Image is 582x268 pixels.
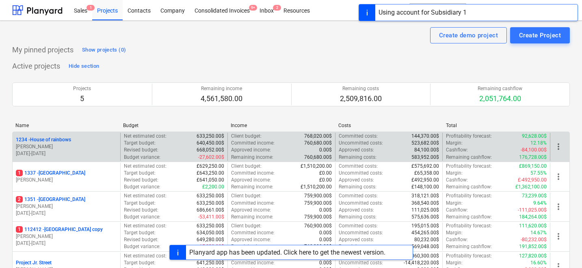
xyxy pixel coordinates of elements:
[231,123,332,128] div: Income
[304,243,332,250] p: 760,900.00$
[16,150,117,157] p: [DATE] - [DATE]
[339,154,376,161] p: Remaining costs :
[522,192,547,199] p: 73,239.00$
[231,243,273,250] p: Remaining income :
[301,163,332,170] p: £1,510,200.00
[411,133,439,140] p: 144,370.00$
[554,172,563,182] span: more_vert
[197,163,224,170] p: £629,250.00
[16,170,117,184] div: 11337 -[GEOGRAPHIC_DATA][PERSON_NAME]
[411,177,439,184] p: £492,950.00
[446,133,492,140] p: Profitability forecast :
[541,229,582,268] iframe: Chat Widget
[87,5,95,11] span: 1
[439,30,498,41] div: Create demo project
[231,259,275,266] p: Committed income :
[339,170,383,177] p: Uncommitted costs :
[533,200,547,207] p: 9.64%
[411,163,439,170] p: £575,692.00
[414,147,439,153] p: 84,100.00$
[522,133,547,140] p: 92,628.00$
[339,184,376,190] p: Remaining costs :
[319,177,332,184] p: £0.00
[339,229,383,236] p: Uncommitted costs :
[202,184,224,190] p: £2,200.00
[198,243,224,250] p: -15,230.00$
[197,200,224,207] p: 633,250.00$
[339,243,376,250] p: Remaining costs :
[197,192,224,199] p: 633,250.00$
[338,123,439,128] div: Costs
[430,27,507,43] button: Create demo project
[411,214,439,220] p: 575,636.00$
[16,196,85,203] p: 1351 - [GEOGRAPHIC_DATA]
[339,192,378,199] p: Committed costs :
[339,207,374,214] p: Approved costs :
[124,200,156,207] p: Target budget :
[124,223,167,229] p: Net estimated cost :
[339,236,374,243] p: Approved costs :
[446,140,463,147] p: Margin :
[339,177,374,184] p: Approved costs :
[414,236,439,243] p: 80,232.00$
[446,236,468,243] p: Cashflow :
[123,123,224,128] div: Budget
[339,163,378,170] p: Committed costs :
[478,94,522,104] p: 2,051,764.00
[189,249,385,256] div: Planyard app has been updated. Click here to get the newest version.
[12,45,74,55] p: My pinned projects
[201,94,242,104] p: 4,561,580.00
[197,170,224,177] p: £643,250.00
[446,163,492,170] p: Profitability forecast :
[446,259,463,266] p: Margin :
[411,243,439,250] p: 569,048.00$
[67,60,101,73] button: Hide section
[319,207,332,214] p: 0.00$
[15,123,117,128] div: Name
[16,210,117,217] p: [DATE] - [DATE]
[515,184,547,190] p: £1,362,100.00
[69,62,99,71] div: Hide section
[319,236,332,243] p: 0.00$
[339,223,378,229] p: Committed costs :
[446,229,463,236] p: Margin :
[446,223,492,229] p: Profitability forecast :
[530,229,547,236] p: 14.67%
[124,140,156,147] p: Target budget :
[198,154,224,161] p: -27,602.00$
[197,223,224,229] p: 633,250.00$
[446,147,468,153] p: Cashflow :
[530,140,547,147] p: 12.18%
[124,214,160,220] p: Budget variance :
[16,240,117,247] p: [DATE] - [DATE]
[124,207,158,214] p: Revised budget :
[319,259,332,266] p: 0.00$
[73,94,91,104] p: 5
[16,226,117,247] div: 1112412 -[GEOGRAPHIC_DATA] copy[PERSON_NAME][DATE]-[DATE]
[304,192,332,199] p: 759,900.00$
[231,200,275,207] p: Committed income :
[304,200,332,207] p: 759,900.00$
[518,207,547,214] p: -111,025.00$
[16,203,117,210] p: [PERSON_NAME]
[446,243,492,250] p: Remaining cashflow :
[446,192,492,199] p: Profitability forecast :
[124,259,156,266] p: Target budget :
[519,223,547,229] p: 111,620.00$
[73,85,91,92] p: Projects
[521,236,547,243] p: -80,232.00$
[414,170,439,177] p: £65,358.00
[340,85,382,92] p: Remaining costs
[411,154,439,161] p: 583,952.00$
[411,200,439,207] p: 368,540.00$
[339,259,383,266] p: Uncommitted costs :
[411,140,439,147] p: 523,682.00$
[16,196,117,217] div: 21351 -[GEOGRAPHIC_DATA][PERSON_NAME][DATE]-[DATE]
[197,207,224,214] p: 686,661.00$
[197,147,224,153] p: 668,052.00$
[124,192,167,199] p: Net estimated cost :
[304,133,332,140] p: 768,020.00$
[12,61,60,71] p: Active projects
[197,177,224,184] p: £641,050.00
[198,214,224,220] p: -53,411.00$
